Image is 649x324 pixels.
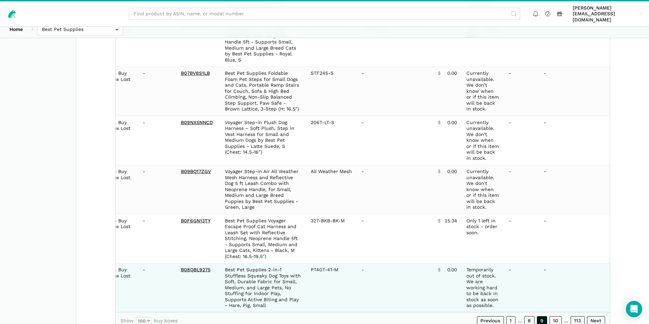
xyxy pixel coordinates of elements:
[357,214,433,263] td: -
[181,267,211,272] a: B08QBL9275
[539,165,615,214] td: -
[181,169,211,174] a: B09BQ17ZGV
[181,70,210,76] a: B07BV8S1LB
[462,165,504,214] td: Currently unavailable. We don't know when or if this item will be back in stock.
[504,263,539,312] td: -
[306,67,357,116] td: STF245-S
[138,18,176,67] td: -
[504,67,539,116] td: -
[220,67,306,116] td: Best Pet Supplies Foldable Foam Pet Steps for Small Dogs and Cats, Portable Ramp Stairs for Couch...
[504,165,539,214] td: -
[306,263,357,312] td: PT40T-41-M
[447,70,457,76] span: 0.00
[357,165,433,214] td: -
[447,120,457,126] span: 0.00
[138,67,176,116] td: -
[462,67,504,116] td: Currently unavailable. We don't know when or if this item will be back in stock.
[539,263,615,312] td: -
[357,67,433,116] td: -
[438,267,441,273] span: $
[181,120,213,125] a: B09NX5NNCD
[306,214,357,263] td: 327-BKB-BK-M
[445,218,457,224] span: 15.34
[447,169,457,175] span: 0.00
[564,318,568,324] span: …
[539,67,615,116] td: -
[129,8,520,20] input: Find product by ASIN, name, or model number
[106,18,138,67] td: 1 - Buy Box Lost
[539,18,615,67] td: -
[462,263,504,312] td: Temporarily out of stock. We are working hard to be back in stock as soon as possible.
[438,120,441,126] span: $
[462,116,504,165] td: Currently unavailable. We don't know when or if this item will be back in stock.
[306,18,357,67] td: 317C-RBW-BK-S
[438,169,441,175] span: $
[539,116,615,165] td: -
[220,18,306,67] td: Voyager Step-in Lock Adjustable Cat Harness w. Cat Leash Combo Set with Neoprene Handle 5ft - Sup...
[306,165,357,214] td: All Weather Mesh
[106,263,138,312] td: 1 - Buy Box Lost
[462,214,504,263] td: Only 1 left in stock - order soon.
[438,218,441,224] span: $
[138,214,176,263] td: -
[220,116,306,165] td: Voyager Step-in Plush Dog Harness – Soft Plush, Step in Vest Harness for Small and Medium Dogs by...
[181,218,211,223] a: B0F6GN13TY
[462,18,504,67] td: Only 3 left in stock - order soon.
[438,70,441,76] span: $
[106,116,138,165] td: 1 - Buy Box Lost
[138,165,176,214] td: -
[357,263,433,312] td: -
[220,263,306,312] td: Best Pet Supplies 2-in-1 Stuffless Squeaky Dog Toys with Soft, Durable Fabric for Small, Medium, ...
[504,18,539,67] td: -
[5,23,28,35] a: Home
[138,263,176,312] td: -
[220,165,306,214] td: Voyager Step-in Air All Weather Mesh Harness and Reflective Dog 5 ft Leash Combo with Neoprene Ha...
[37,23,123,35] input: Best Pet Supplies
[106,67,138,116] td: 1 - Buy Box Lost
[570,4,644,24] a: [PERSON_NAME][EMAIL_ADDRESS][DOMAIN_NAME]
[357,116,433,165] td: -
[106,214,138,263] td: 1 - Buy Box Lost
[106,165,138,214] td: 1 - Buy Box Lost
[306,116,357,165] td: 206T-LT-S
[357,18,433,67] td: Ships from Amazon Sold by Yo Yo Mart
[504,214,539,263] td: -
[220,214,306,263] td: Best Pet Supplies Voyager Escape Proof Cat Harness and Leash Set with Reflective Stitching, Neopr...
[626,301,642,317] div: Open Intercom Messenger
[573,5,637,23] span: [PERSON_NAME][EMAIL_ADDRESS][DOMAIN_NAME]
[539,214,615,263] td: -
[138,116,176,165] td: -
[518,318,522,324] span: …
[504,116,539,165] td: -
[447,267,457,273] span: 0.00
